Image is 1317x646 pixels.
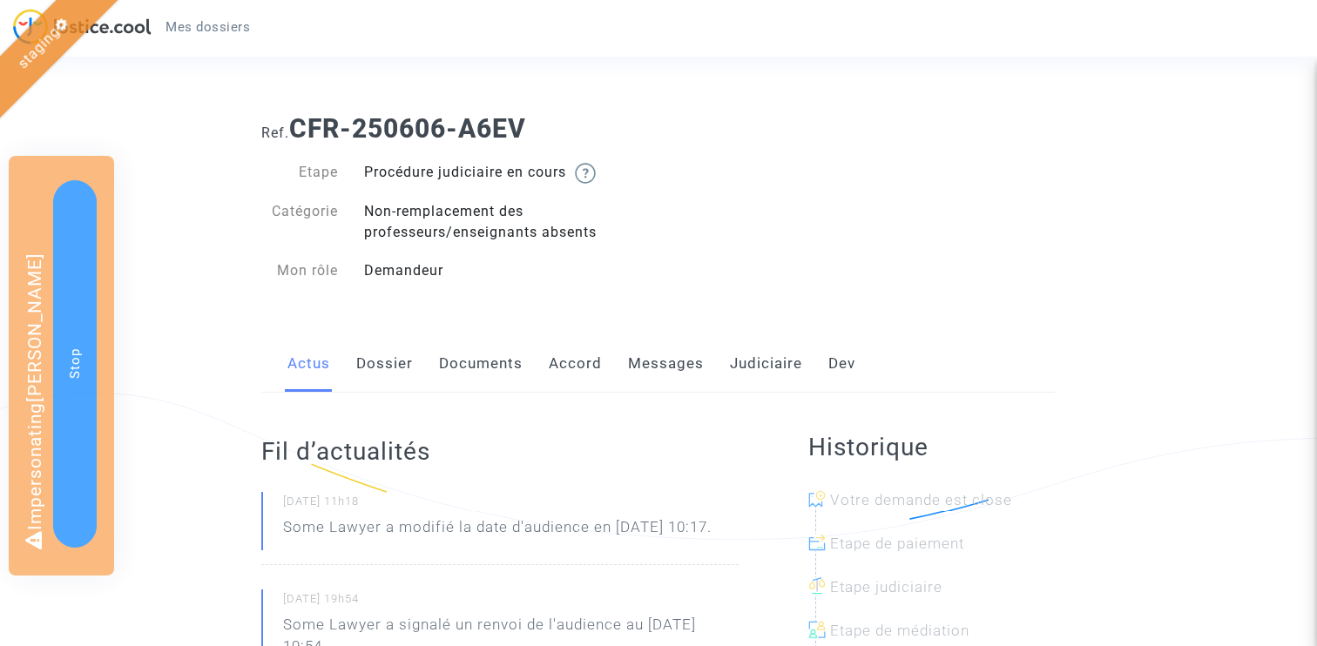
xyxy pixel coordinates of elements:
[730,335,802,393] a: Judiciaire
[830,491,1012,508] span: Votre demande est close
[248,162,351,184] div: Etape
[67,348,83,379] span: Stop
[439,335,523,393] a: Documents
[152,14,264,40] a: Mes dossiers
[13,9,152,44] img: jc-logo.svg
[356,335,413,393] a: Dossier
[575,163,596,184] img: help.svg
[287,335,330,393] a: Actus
[283,494,738,516] small: [DATE] 11h18
[165,19,250,35] span: Mes dossiers
[248,260,351,281] div: Mon rôle
[261,436,738,467] h2: Fil d’actualités
[289,113,526,144] b: CFR-250606-A6EV
[283,516,712,547] p: Some Lawyer a modifié la date d'audience en [DATE] 10:17.
[808,432,1056,462] h2: Historique
[248,201,351,243] div: Catégorie
[53,180,97,548] button: Stop
[14,24,63,72] a: staging
[351,201,658,243] div: Non-remplacement des professeurs/enseignants absents
[283,591,738,614] small: [DATE] 19h54
[628,335,704,393] a: Messages
[549,335,602,393] a: Accord
[828,335,855,393] a: Dev
[351,162,658,184] div: Procédure judiciaire en cours
[351,260,658,281] div: Demandeur
[9,156,114,575] div: Impersonating
[261,124,289,141] span: Ref.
